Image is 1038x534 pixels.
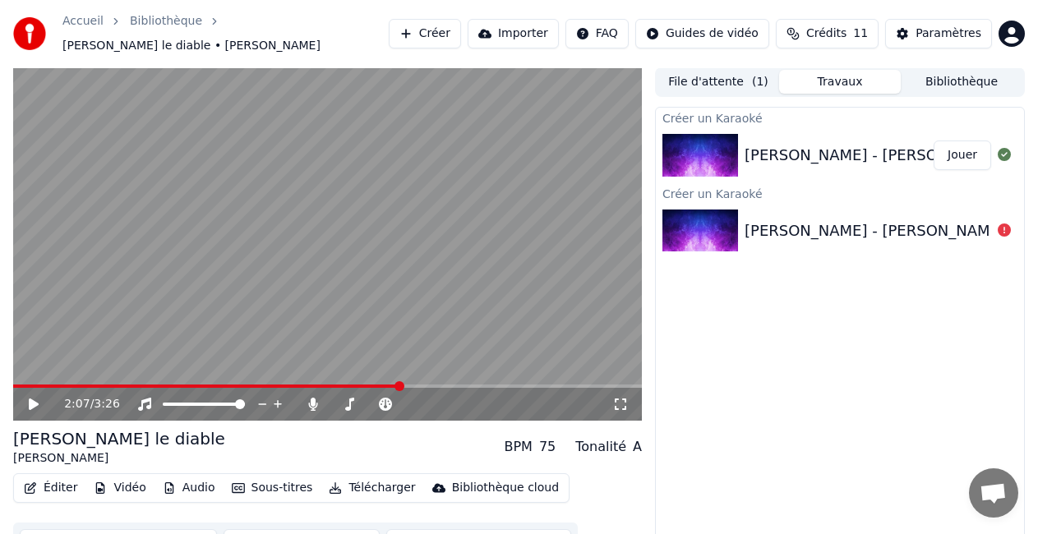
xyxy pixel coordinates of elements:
[656,108,1024,127] div: Créer un Karaoké
[916,25,981,42] div: Paramètres
[779,70,901,94] button: Travaux
[539,437,556,457] div: 75
[225,476,320,499] button: Sous-titres
[62,13,104,30] a: Accueil
[934,140,991,170] button: Jouer
[969,468,1018,518] a: Ouvrir le chat
[389,19,461,48] button: Créer
[575,437,626,457] div: Tonalité
[776,19,879,48] button: Crédits11
[635,19,769,48] button: Guides de vidéo
[468,19,559,48] button: Importer
[130,13,202,30] a: Bibliothèque
[156,476,222,499] button: Audio
[13,17,46,50] img: youka
[853,25,868,42] span: 11
[633,437,642,457] div: A
[17,476,84,499] button: Éditer
[885,19,992,48] button: Paramètres
[13,450,225,467] div: [PERSON_NAME]
[752,74,768,90] span: ( 1 )
[62,13,389,54] nav: breadcrumb
[657,70,779,94] button: File d'attente
[806,25,847,42] span: Crédits
[62,38,321,54] span: [PERSON_NAME] le diable • [PERSON_NAME]
[656,183,1024,203] div: Créer un Karaoké
[87,476,152,499] button: Vidéo
[452,480,559,496] div: Bibliothèque cloud
[322,476,422,499] button: Télécharger
[94,396,119,412] span: 3:26
[901,70,1022,94] button: Bibliothèque
[64,396,104,412] div: /
[64,396,90,412] span: 2:07
[565,19,629,48] button: FAQ
[13,427,225,450] div: [PERSON_NAME] le diable
[504,437,532,457] div: BPM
